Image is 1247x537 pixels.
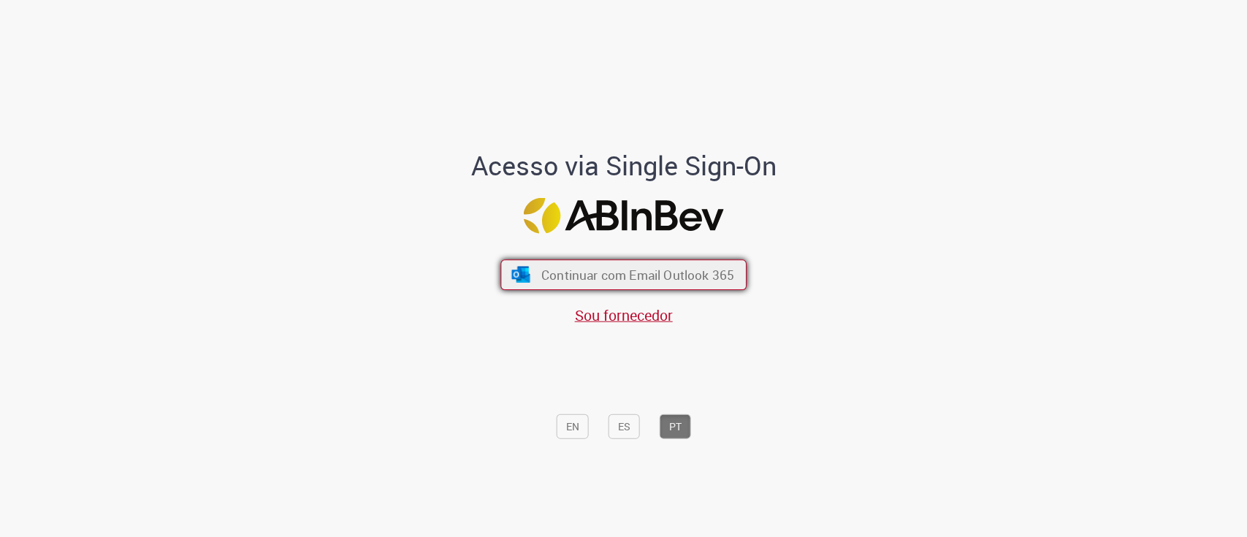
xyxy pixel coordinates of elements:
[500,259,747,290] button: ícone Azure/Microsoft 360 Continuar com Email Outlook 365
[541,266,734,283] span: Continuar com Email Outlook 365
[609,414,640,439] button: ES
[510,267,531,283] img: ícone Azure/Microsoft 360
[660,414,691,439] button: PT
[524,198,724,234] img: Logo ABInBev
[557,414,589,439] button: EN
[575,305,673,325] a: Sou fornecedor
[421,151,826,180] h1: Acesso via Single Sign-On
